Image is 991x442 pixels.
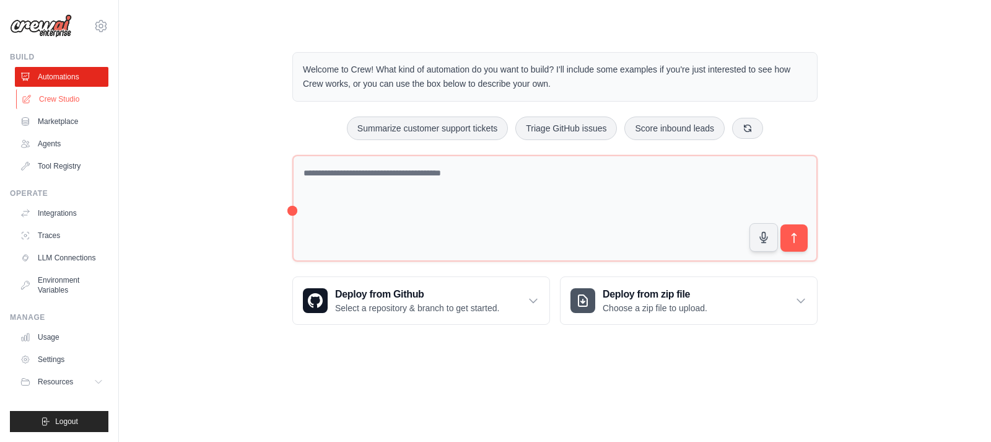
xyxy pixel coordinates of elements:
button: Resources [15,372,108,392]
h3: Deploy from Github [335,287,499,302]
a: LLM Connections [15,248,108,268]
a: Environment Variables [15,270,108,300]
button: Logout [10,411,108,432]
p: Choose a zip file to upload. [603,302,707,314]
a: Tool Registry [15,156,108,176]
a: Usage [15,327,108,347]
p: Welcome to Crew! What kind of automation do you want to build? I'll include some examples if you'... [303,63,807,91]
div: Manage [10,312,108,322]
span: Resources [38,377,73,387]
p: Select a repository & branch to get started. [335,302,499,314]
a: Crew Studio [16,89,110,109]
div: Operate [10,188,108,198]
a: Settings [15,350,108,369]
a: Automations [15,67,108,87]
img: Logo [10,14,72,38]
div: Widget de chat [929,382,991,442]
a: Agents [15,134,108,154]
button: Triage GitHub issues [515,117,617,140]
h3: Deploy from zip file [603,287,707,302]
a: Marketplace [15,112,108,131]
a: Integrations [15,203,108,223]
button: Score inbound leads [624,117,725,140]
span: Logout [55,417,78,427]
button: Summarize customer support tickets [347,117,508,140]
a: Traces [15,226,108,245]
iframe: Chat Widget [929,382,991,442]
div: Build [10,52,108,62]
